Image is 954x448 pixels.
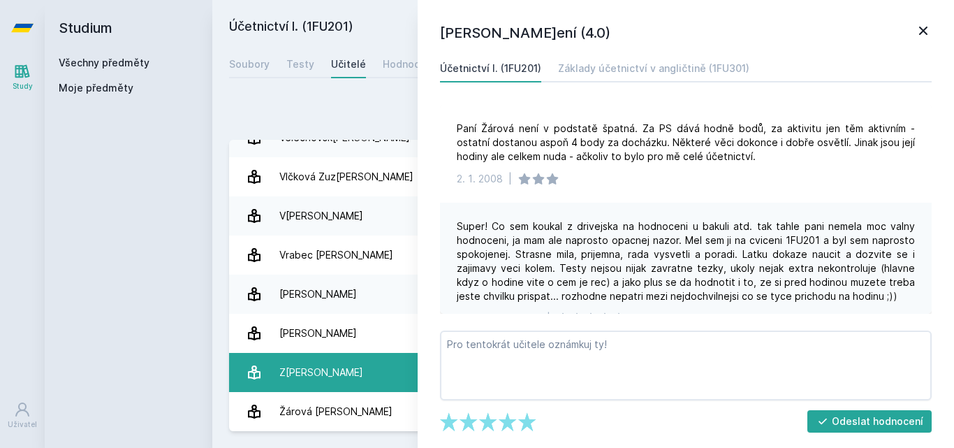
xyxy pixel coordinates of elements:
[229,314,937,353] a: [PERSON_NAME] 11 hodnocení 5.0
[59,81,133,95] span: Moje předměty
[279,398,392,426] div: Žárová [PERSON_NAME]
[229,392,937,431] a: Žárová [PERSON_NAME] 2 hodnocení 4.0
[279,359,363,386] div: Z[PERSON_NAME]
[383,57,434,71] div: Hodnocení
[457,219,915,303] div: Super! Co sem koukal z drivejska na hodnoceni u bakuli atd. tak tahle pani nemela moc valny hodno...
[3,56,42,99] a: Study
[286,50,314,78] a: Testy
[3,394,42,437] a: Uživatel
[457,172,503,186] div: 2. 1. 2008
[279,202,363,230] div: V[PERSON_NAME]
[229,275,937,314] a: [PERSON_NAME] 14 hodnocení 1.6
[8,419,37,430] div: Uživatel
[229,236,937,275] a: Vrabec [PERSON_NAME] 1 hodnocení 2.0
[229,353,937,392] a: Z[PERSON_NAME] 10 hodnocení 2.9
[229,196,937,236] a: V[PERSON_NAME] 2 hodnocení 1.0
[279,280,357,308] div: [PERSON_NAME]
[807,410,932,433] button: Odeslat hodnocení
[279,319,357,347] div: [PERSON_NAME]
[229,157,937,196] a: Vlčková Zuz[PERSON_NAME] 2 hodnocení 5.0
[331,57,366,71] div: Učitelé
[457,312,541,326] div: [DATE]0. 12. 2007
[331,50,366,78] a: Učitelé
[286,57,314,71] div: Testy
[229,57,270,71] div: Soubory
[59,57,149,68] a: Všechny předměty
[279,241,393,269] div: Vrabec [PERSON_NAME]
[13,81,33,92] div: Study
[457,122,915,164] div: Paní Žárová není v podstatě špatná. Za PS dává hodně bodů, za aktivitu jen těm aktivním - ostatní...
[508,172,512,186] div: |
[279,163,413,191] div: Vlčková Zuz[PERSON_NAME]
[229,50,270,78] a: Soubory
[229,17,781,39] h2: Účetnictví I. (1FU201)
[547,312,550,326] div: |
[383,50,434,78] a: Hodnocení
